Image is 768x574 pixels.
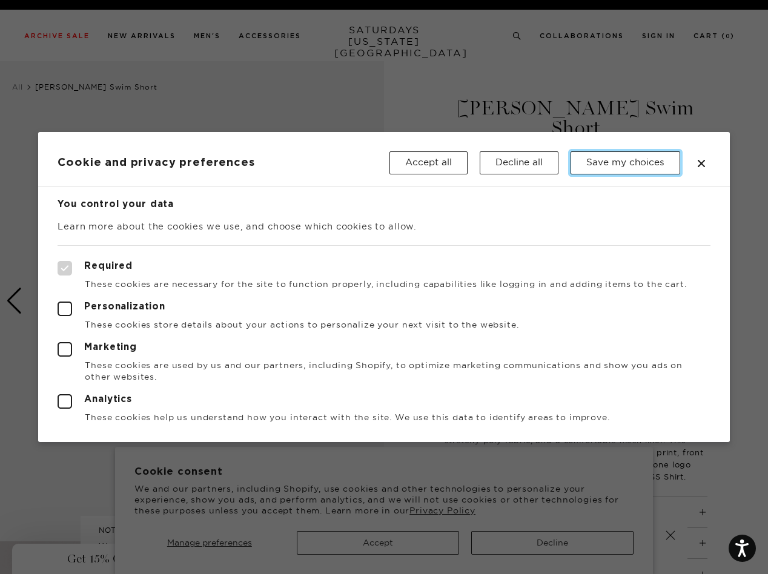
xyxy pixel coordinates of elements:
[58,261,710,275] label: Required
[58,360,710,381] p: These cookies are used by us and our partners, including Shopify, to optimize marketing communica...
[58,342,710,357] label: Marketing
[58,412,710,423] p: These cookies help us understand how you interact with the site. We use this data to identify are...
[389,151,468,174] button: Accept all
[571,151,680,174] button: Save my choices
[694,156,709,171] button: Close dialog
[58,319,710,330] p: These cookies store details about your actions to personalize your next visit to the website.
[480,151,558,174] button: Decline all
[58,279,710,289] p: These cookies are necessary for the site to function properly, including capabilities like loggin...
[58,220,710,233] p: Learn more about the cookies we use, and choose which cookies to allow.
[58,200,710,211] h3: You control your data
[58,156,389,170] h2: Cookie and privacy preferences
[58,394,710,409] label: Analytics
[58,302,710,316] label: Personalization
